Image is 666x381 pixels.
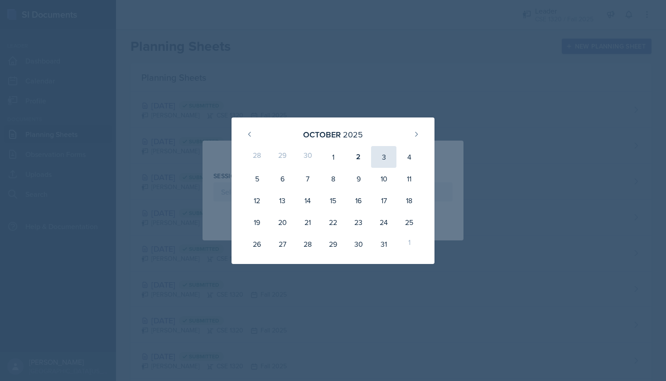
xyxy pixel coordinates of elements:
div: 6 [270,168,295,190]
div: 2025 [343,128,363,141]
div: 16 [346,190,371,211]
div: 13 [270,190,295,211]
div: 28 [295,233,320,255]
div: 30 [346,233,371,255]
div: 21 [295,211,320,233]
div: 3 [371,146,396,168]
div: 7 [295,168,320,190]
div: 20 [270,211,295,233]
div: 23 [346,211,371,233]
div: 1 [320,146,346,168]
div: 8 [320,168,346,190]
div: 12 [244,190,270,211]
div: 11 [396,168,422,190]
div: 29 [320,233,346,255]
div: 25 [396,211,422,233]
div: 10 [371,168,396,190]
div: 29 [270,146,295,168]
div: 27 [270,233,295,255]
div: October [303,128,341,141]
div: 19 [244,211,270,233]
div: 15 [320,190,346,211]
div: 28 [244,146,270,168]
div: 30 [295,146,320,168]
div: 9 [346,168,371,190]
div: 17 [371,190,396,211]
div: 26 [244,233,270,255]
div: 1 [396,233,422,255]
div: 24 [371,211,396,233]
div: 2 [346,146,371,168]
div: 14 [295,190,320,211]
div: 4 [396,146,422,168]
div: 22 [320,211,346,233]
div: 5 [244,168,270,190]
div: 31 [371,233,396,255]
div: 18 [396,190,422,211]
